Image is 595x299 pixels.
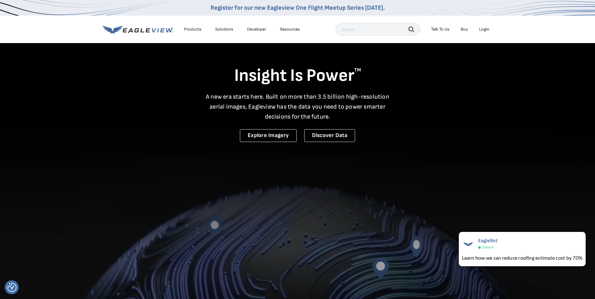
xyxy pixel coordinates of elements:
a: Explore Imagery [240,129,297,142]
div: Login [479,27,489,32]
div: Resources [280,27,300,32]
sup: TM [354,67,361,73]
button: Consent Preferences [7,283,17,292]
h1: Insight Is Power [103,65,493,87]
div: Solutions [215,27,233,32]
a: Register for our new Eagleview One Flight Meetup Series [DATE]. [211,4,385,12]
div: Learn how we can reduce roofing estimate cost by 70% [462,254,583,262]
input: Search [335,23,420,36]
a: Discover Data [304,129,355,142]
img: Revisit consent button [7,283,17,292]
div: Products [184,27,201,32]
a: Developer [247,27,266,32]
span: EagleBot [478,238,498,244]
p: A new era starts here. Built on more than 3.5 billion high-resolution aerial images, Eagleview ha... [202,92,393,122]
a: Buy [461,27,468,32]
img: EagleBot [462,238,474,250]
span: Online [482,245,493,250]
div: Talk To Us [431,27,449,32]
